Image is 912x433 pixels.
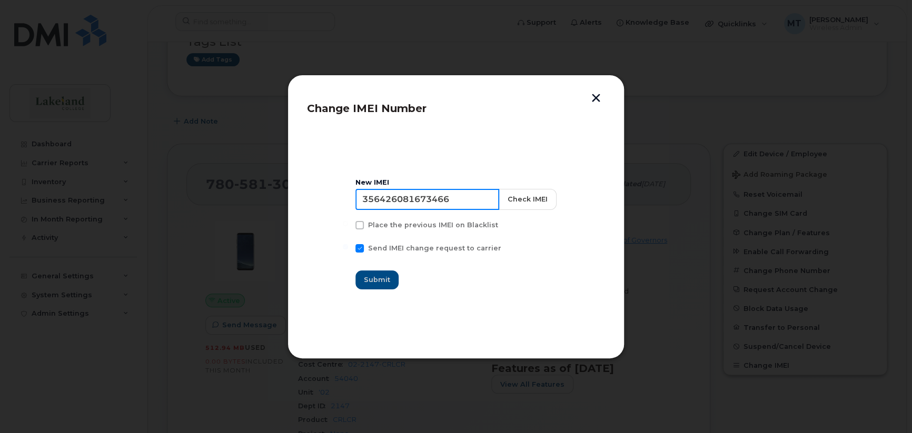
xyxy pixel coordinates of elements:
span: Change IMEI Number [307,102,427,115]
input: Place the previous IMEI on Blacklist [343,221,348,226]
button: Check IMEI [499,189,557,210]
span: Send IMEI change request to carrier [368,244,501,252]
button: Submit [355,270,399,289]
span: Place the previous IMEI on Blacklist [368,221,498,229]
span: Submit [364,275,390,285]
input: Send IMEI change request to carrier [343,244,348,249]
div: New IMEI [355,178,557,187]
